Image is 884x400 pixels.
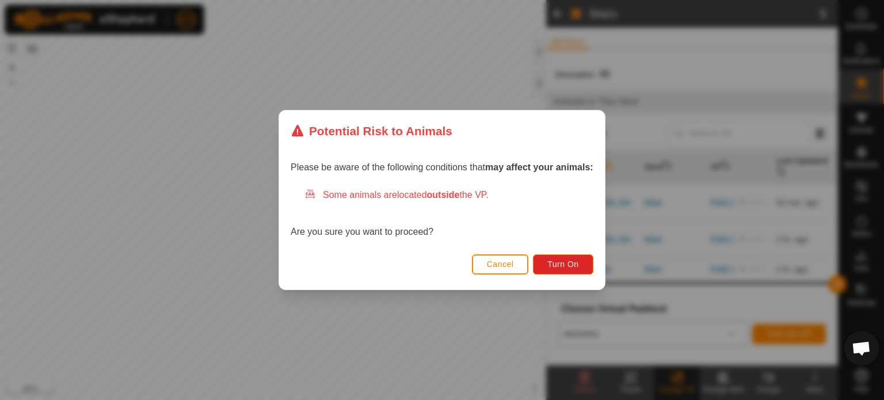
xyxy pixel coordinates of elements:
span: located the VP. [397,190,489,200]
button: Cancel [472,254,529,275]
strong: may affect your animals: [485,162,593,172]
div: Are you sure you want to proceed? [291,188,593,239]
span: Please be aware of the following conditions that [291,162,593,172]
span: Turn On [548,260,579,269]
div: Potential Risk to Animals [291,122,452,140]
div: Some animals are [304,188,593,202]
span: Cancel [487,260,514,269]
button: Turn On [534,254,593,275]
div: Open chat [844,331,879,365]
strong: outside [427,190,460,200]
